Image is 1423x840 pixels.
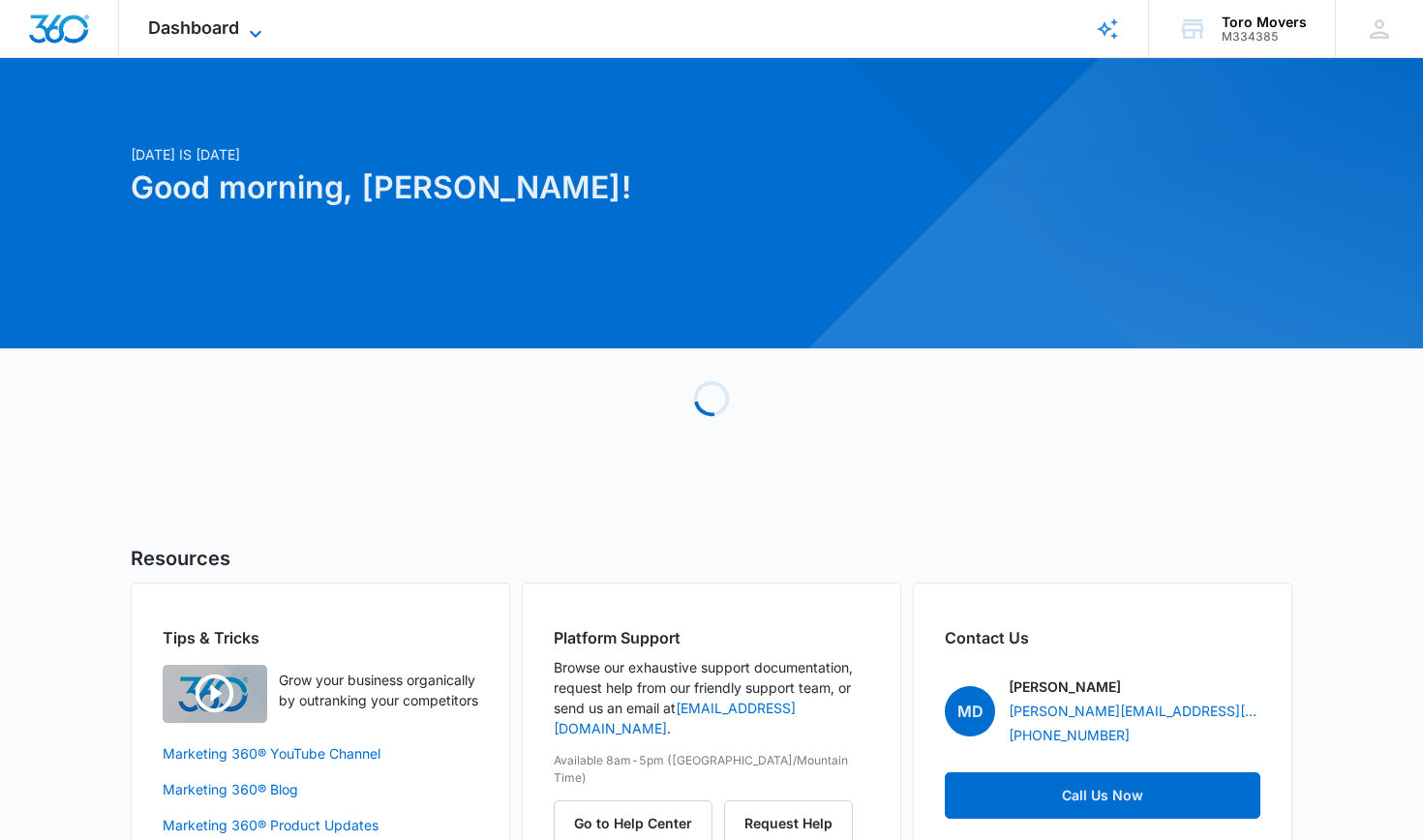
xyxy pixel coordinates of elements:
[1009,676,1121,697] p: [PERSON_NAME]
[131,544,1292,573] h5: Resources
[1009,725,1130,745] a: [PHONE_NUMBER]
[1222,30,1307,44] div: account id
[554,626,869,649] h2: Platform Support
[724,815,853,831] a: Request Help
[1009,701,1260,721] a: [PERSON_NAME][EMAIL_ADDRESS][DOMAIN_NAME]
[945,772,1260,819] a: Call Us Now
[163,779,478,799] a: Marketing 360® Blog
[945,686,995,736] span: MD
[163,665,267,723] img: Quick Overview Video
[163,815,478,835] a: Marketing 360® Product Updates
[554,752,869,787] p: Available 8am-5pm ([GEOGRAPHIC_DATA]/Mountain Time)
[163,626,478,649] h2: Tips & Tricks
[554,657,869,738] p: Browse our exhaustive support documentation, request help from our friendly support team, or send...
[131,144,897,165] p: [DATE] is [DATE]
[945,626,1260,649] h2: Contact Us
[131,165,897,211] h1: Good morning, [PERSON_NAME]!
[1222,15,1307,30] div: account name
[279,670,478,710] p: Grow your business organically by outranking your competitors
[148,17,239,38] span: Dashboard
[163,743,478,764] a: Marketing 360® YouTube Channel
[554,815,724,831] a: Go to Help Center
